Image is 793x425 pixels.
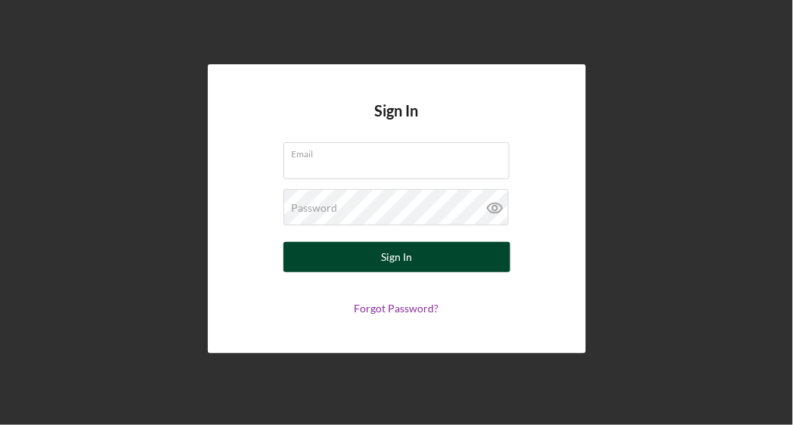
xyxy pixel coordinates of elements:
label: Email [292,143,510,160]
a: Forgot Password? [355,302,439,315]
button: Sign In [283,242,510,272]
label: Password [292,202,338,214]
h4: Sign In [375,102,419,142]
div: Sign In [381,242,412,272]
